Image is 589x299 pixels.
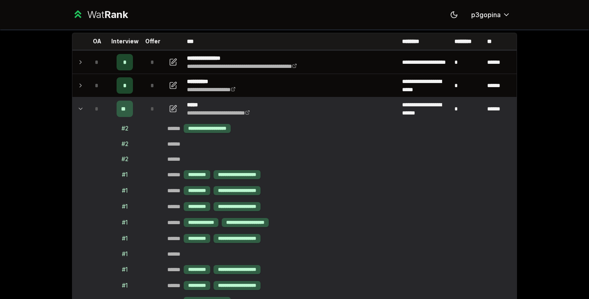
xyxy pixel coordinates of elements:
[121,124,128,133] div: # 2
[111,37,139,45] p: Interview
[93,37,101,45] p: OA
[122,234,128,243] div: # 1
[122,187,128,195] div: # 1
[87,8,128,21] div: Wat
[122,202,128,211] div: # 1
[122,250,128,258] div: # 1
[145,37,160,45] p: Offer
[122,265,128,274] div: # 1
[122,281,128,290] div: # 1
[122,218,128,227] div: # 1
[72,8,128,21] a: WatRank
[122,171,128,179] div: # 1
[121,140,128,148] div: # 2
[121,155,128,163] div: # 2
[104,9,128,20] span: Rank
[465,7,517,22] button: p3gopina
[471,10,501,20] span: p3gopina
